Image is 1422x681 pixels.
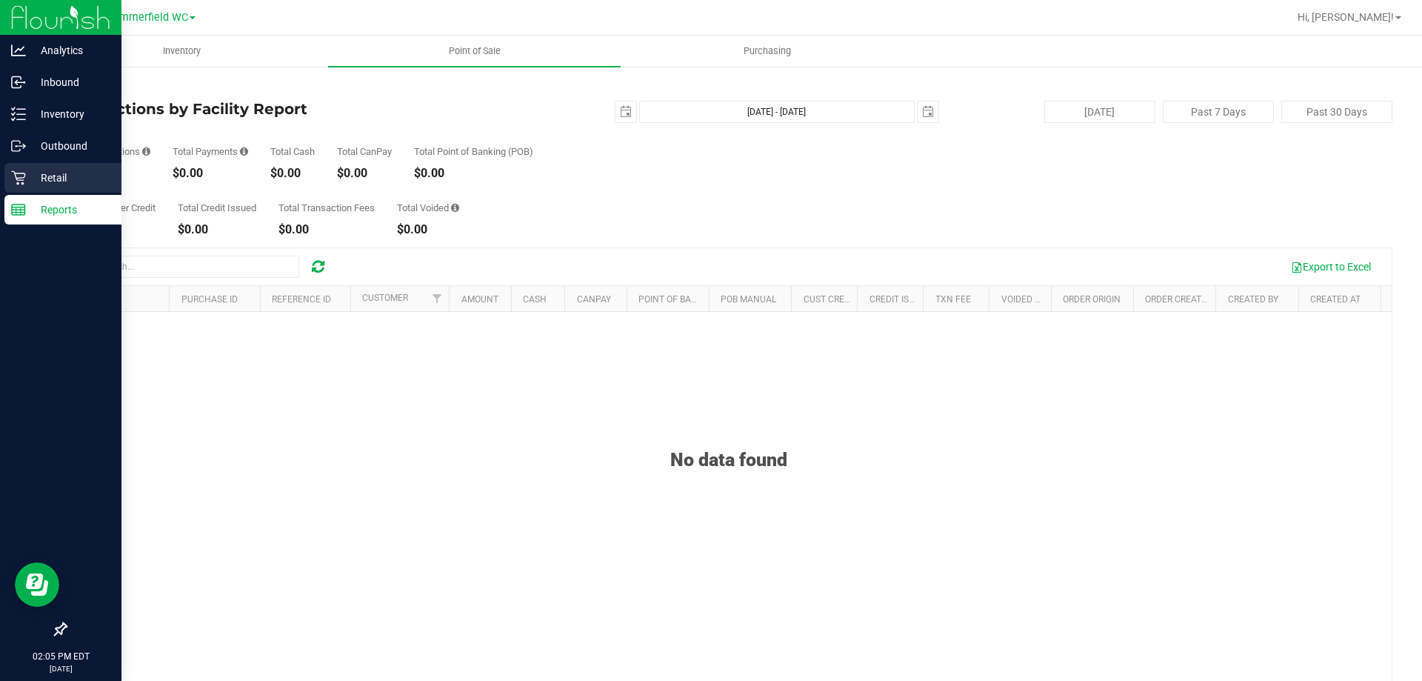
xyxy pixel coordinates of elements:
div: Total Cash [270,147,315,156]
div: $0.00 [414,167,533,179]
input: Search... [77,256,299,278]
p: Inventory [26,105,115,123]
div: $0.00 [270,167,315,179]
span: Point of Sale [429,44,521,58]
p: 02:05 PM EDT [7,650,115,663]
inline-svg: Inventory [11,107,26,122]
a: Voided Payment [1001,294,1075,305]
a: Purchasing [621,36,913,67]
inline-svg: Analytics [11,43,26,58]
p: Outbound [26,137,115,155]
div: Total Voided [397,203,459,213]
a: Inventory [36,36,328,67]
a: Reference ID [272,294,331,305]
i: Sum of all successful, non-voided payment transaction amounts, excluding tips and transaction fees. [240,147,248,156]
span: select [918,102,938,122]
a: CanPay [577,294,611,305]
p: Retail [26,169,115,187]
a: Customer [362,293,408,303]
iframe: Resource center [15,562,59,607]
span: Summerfield WC [107,11,188,24]
i: Count of all successful payment transactions, possibly including voids, refunds, and cash-back fr... [142,147,150,156]
a: Filter [424,286,449,311]
span: Hi, [PERSON_NAME]! [1298,11,1394,23]
a: Purchase ID [181,294,238,305]
div: $0.00 [397,224,459,236]
span: Purchasing [724,44,811,58]
div: $0.00 [178,224,256,236]
a: Created By [1228,294,1278,305]
p: Inbound [26,73,115,91]
p: Reports [26,201,115,219]
div: Total Point of Banking (POB) [414,147,533,156]
a: Credit Issued [869,294,931,305]
inline-svg: Retail [11,170,26,185]
div: Total CanPay [337,147,392,156]
a: Point of Banking (POB) [638,294,744,305]
button: Past 30 Days [1281,101,1392,123]
a: Txn Fee [935,294,971,305]
div: Total Transaction Fees [278,203,375,213]
div: $0.00 [173,167,248,179]
button: Export to Excel [1281,254,1381,279]
a: Amount [461,294,498,305]
inline-svg: Outbound [11,139,26,153]
i: Sum of all voided payment transaction amounts, excluding tips and transaction fees. [451,203,459,213]
p: [DATE] [7,663,115,674]
a: Point of Sale [328,36,621,67]
a: Cash [523,294,547,305]
a: Created At [1310,294,1361,305]
inline-svg: Reports [11,202,26,217]
a: Cust Credit [804,294,858,305]
a: Order Created By [1145,294,1225,305]
a: Order Origin [1063,294,1121,305]
div: Total Credit Issued [178,203,256,213]
span: select [615,102,636,122]
div: No data found [66,412,1392,471]
button: [DATE] [1044,101,1155,123]
inline-svg: Inbound [11,75,26,90]
p: Analytics [26,41,115,59]
div: $0.00 [278,224,375,236]
div: $0.00 [337,167,392,179]
span: Inventory [143,44,221,58]
h4: Transactions by Facility Report [65,101,507,117]
div: Total Payments [173,147,248,156]
a: POB Manual [721,294,776,305]
button: Past 7 Days [1163,101,1274,123]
